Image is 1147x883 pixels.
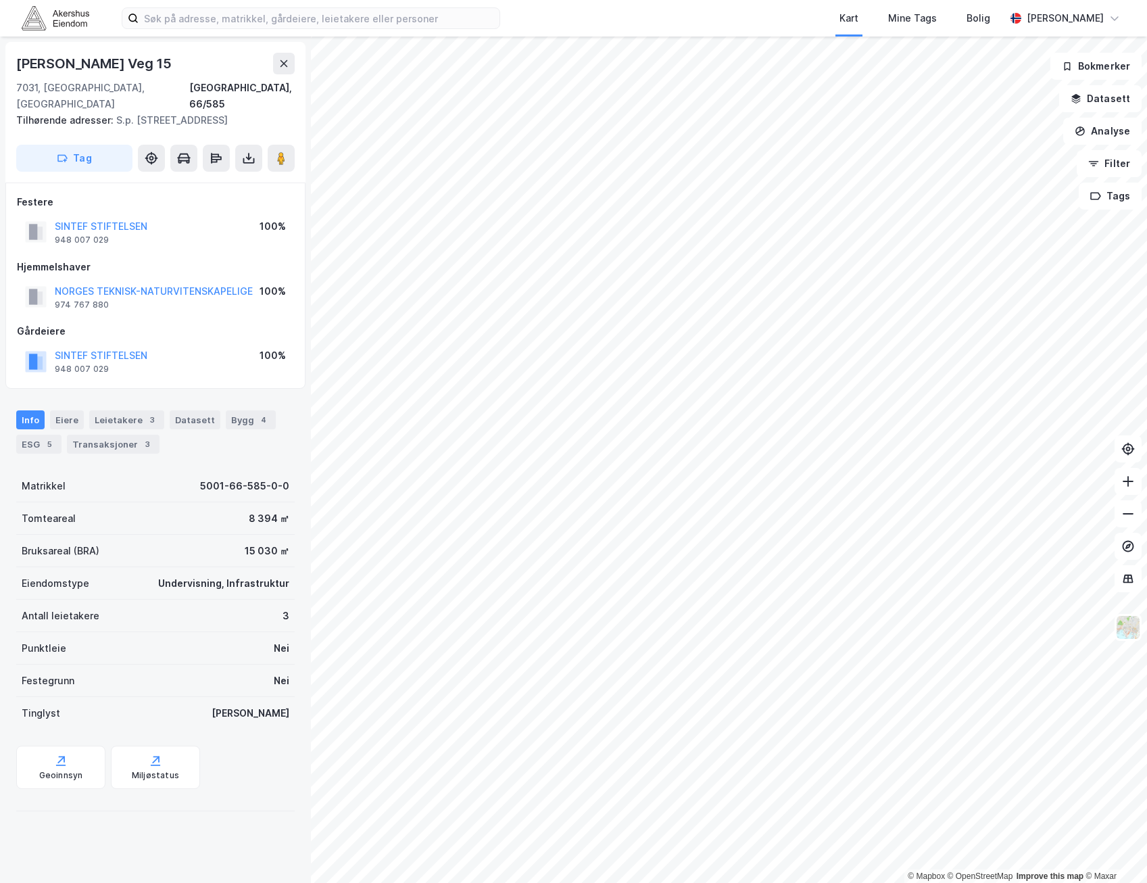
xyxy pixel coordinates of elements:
div: Datasett [170,410,220,429]
a: OpenStreetMap [948,872,1013,881]
div: Matrikkel [22,478,66,494]
div: 3 [141,437,154,451]
div: [PERSON_NAME] [212,705,289,721]
div: Bolig [967,10,990,26]
div: Nei [274,673,289,689]
div: Nei [274,640,289,657]
div: [PERSON_NAME] [1027,10,1104,26]
a: Mapbox [908,872,945,881]
span: Tilhørende adresser: [16,114,116,126]
a: Improve this map [1017,872,1083,881]
button: Analyse [1063,118,1142,145]
div: Transaksjoner [67,435,160,454]
img: akershus-eiendom-logo.9091f326c980b4bce74ccdd9f866810c.svg [22,6,89,30]
div: Festegrunn [22,673,74,689]
div: 100% [260,218,286,235]
div: [GEOGRAPHIC_DATA], 66/585 [189,80,295,112]
div: Antall leietakere [22,608,99,624]
div: Eiere [50,410,84,429]
div: 7031, [GEOGRAPHIC_DATA], [GEOGRAPHIC_DATA] [16,80,189,112]
div: 974 767 880 [55,300,109,310]
div: Bruksareal (BRA) [22,543,99,559]
div: ESG [16,435,62,454]
div: S.p. [STREET_ADDRESS] [16,112,284,128]
div: Tinglyst [22,705,60,721]
div: Bygg [226,410,276,429]
div: Geoinnsyn [39,770,83,781]
div: 948 007 029 [55,235,109,245]
button: Datasett [1059,85,1142,112]
div: Kart [839,10,858,26]
div: Undervisning, Infrastruktur [158,575,289,592]
div: Tomteareal [22,510,76,527]
button: Bokmerker [1050,53,1142,80]
div: Info [16,410,45,429]
div: Festere [17,194,294,210]
div: 3 [145,413,159,427]
div: Punktleie [22,640,66,657]
img: Z [1115,615,1141,640]
div: 100% [260,283,286,300]
div: Eiendomstype [22,575,89,592]
div: Gårdeiere [17,323,294,339]
button: Filter [1077,150,1142,177]
div: 3 [283,608,289,624]
div: Miljøstatus [132,770,179,781]
button: Tags [1079,183,1142,210]
div: 15 030 ㎡ [245,543,289,559]
div: 4 [257,413,270,427]
iframe: Chat Widget [1079,818,1147,883]
div: 8 394 ㎡ [249,510,289,527]
div: Kontrollprogram for chat [1079,818,1147,883]
button: Tag [16,145,132,172]
div: 948 007 029 [55,364,109,375]
div: 5001-66-585-0-0 [200,478,289,494]
div: 5 [43,437,56,451]
div: Hjemmelshaver [17,259,294,275]
div: [PERSON_NAME] Veg 15 [16,53,174,74]
div: Leietakere [89,410,164,429]
input: Søk på adresse, matrikkel, gårdeiere, leietakere eller personer [139,8,499,28]
div: 100% [260,348,286,364]
div: Mine Tags [888,10,937,26]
